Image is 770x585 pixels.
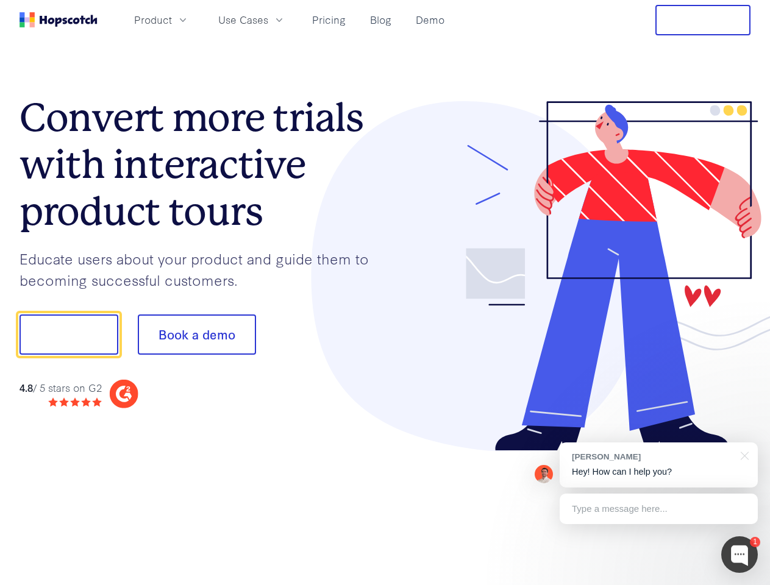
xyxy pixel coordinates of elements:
a: Home [20,12,98,27]
h1: Convert more trials with interactive product tours [20,94,385,235]
button: Free Trial [655,5,750,35]
button: Book a demo [138,314,256,355]
button: Product [127,10,196,30]
a: Pricing [307,10,351,30]
img: Mark Spera [535,465,553,483]
p: Educate users about your product and guide them to becoming successful customers. [20,248,385,290]
a: Blog [365,10,396,30]
button: Use Cases [211,10,293,30]
div: [PERSON_NAME] [572,451,733,463]
div: Type a message here... [560,494,758,524]
div: / 5 stars on G2 [20,380,102,395]
p: Hey! How can I help you? [572,466,746,478]
strong: 4.8 [20,380,33,394]
a: Demo [411,10,449,30]
div: 1 [750,537,760,547]
button: Show me! [20,314,118,355]
span: Use Cases [218,12,268,27]
span: Product [134,12,172,27]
